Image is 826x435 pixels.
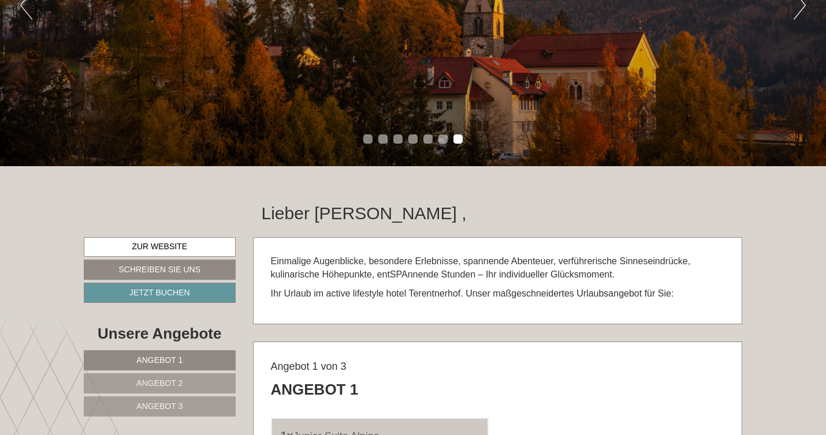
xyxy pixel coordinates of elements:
[84,260,236,280] a: Schreiben Sie uns
[136,378,183,388] span: Angebot 2
[271,287,725,301] p: Ihr Urlaub im active lifestyle hotel Terentnerhof. Unser maßgeschneidertes Urlaubsangebot für Sie:
[271,255,725,282] p: Einmalige Augenblicke, besondere Erlebnisse, spannende Abenteuer, verführerische Sinneseindrücke,...
[84,237,236,257] a: Zur Website
[84,323,236,344] div: Unsere Angebote
[136,355,183,365] span: Angebot 1
[136,402,183,411] span: Angebot 3
[271,379,359,400] div: Angebot 1
[271,361,347,372] span: Angebot 1 von 3
[84,283,236,303] a: Jetzt buchen
[262,204,467,223] h1: Lieber [PERSON_NAME] ,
